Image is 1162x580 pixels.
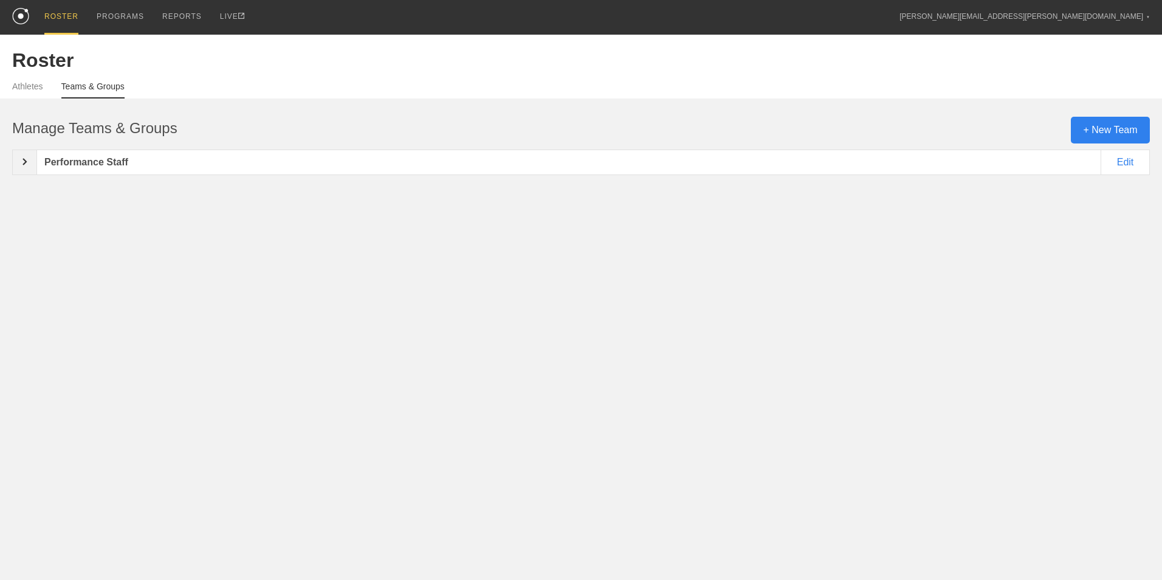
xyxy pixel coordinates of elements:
[12,49,1150,72] div: Roster
[36,150,1101,175] div: Performance Staff
[1101,150,1150,175] div: Edit
[22,158,27,165] img: carrot_right.png
[1146,13,1150,21] div: ▼
[12,8,29,24] img: logo
[1071,117,1150,143] div: + New Team
[12,81,43,97] a: Athletes
[1101,522,1162,580] iframe: Chat Widget
[61,81,125,98] a: Teams & Groups
[12,117,1071,143] div: Manage Teams & Groups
